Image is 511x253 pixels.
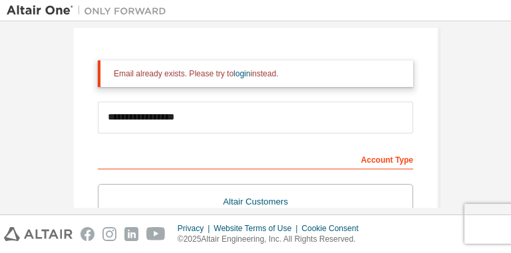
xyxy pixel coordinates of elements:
img: linkedin.svg [124,227,138,241]
p: © 2025 Altair Engineering, Inc. All Rights Reserved. [178,234,367,245]
img: Altair One [7,4,173,17]
div: Cookie Consent [301,223,366,234]
img: youtube.svg [146,227,166,241]
img: altair_logo.svg [4,227,73,241]
a: login [234,69,250,78]
div: Website Terms of Use [214,223,301,234]
div: Account Type [98,148,413,169]
div: Email already exists. Please try to instead. [114,68,403,79]
img: instagram.svg [102,227,116,241]
img: facebook.svg [81,227,94,241]
div: Privacy [178,223,214,234]
div: Altair Customers [106,193,405,211]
